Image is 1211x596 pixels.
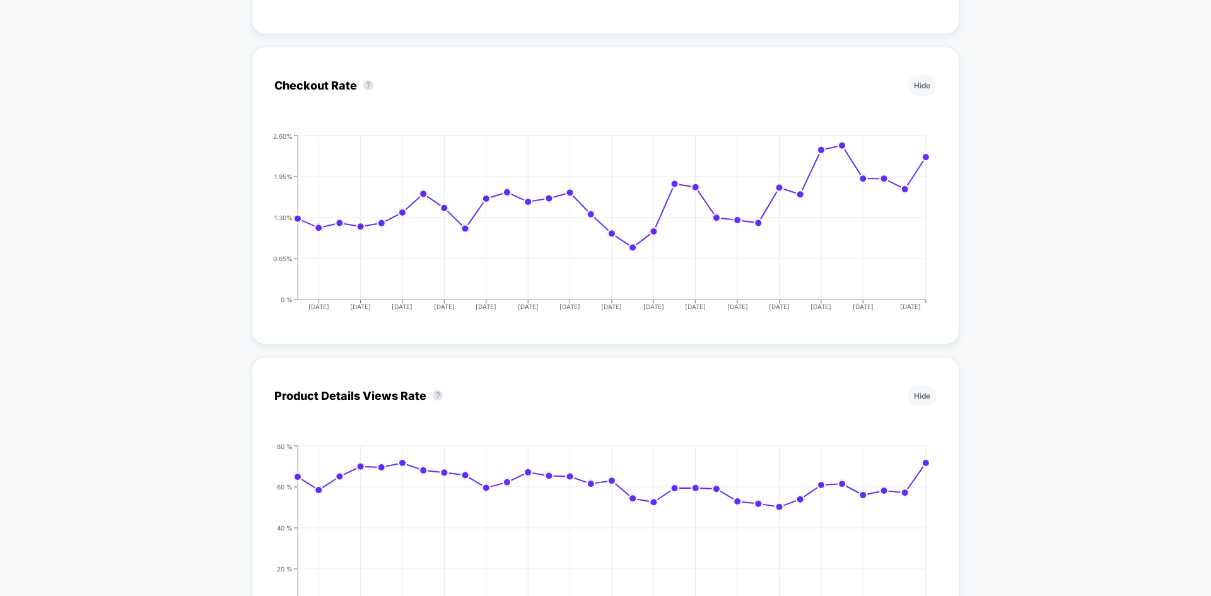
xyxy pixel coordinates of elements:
tspan: [DATE] [685,303,706,310]
tspan: 2.60% [273,132,293,140]
tspan: 1.95% [274,173,293,180]
tspan: [DATE] [308,303,329,310]
button: ? [433,390,443,400]
tspan: 20 % [277,565,293,573]
tspan: [DATE] [769,303,790,310]
tspan: [DATE] [810,303,831,310]
tspan: [DATE] [853,303,874,310]
tspan: 1.30% [274,214,293,221]
tspan: [DATE] [559,303,580,310]
tspan: [DATE] [727,303,748,310]
tspan: 0 % [281,296,293,303]
tspan: [DATE] [901,303,921,310]
tspan: 40 % [277,524,293,532]
tspan: [DATE] [350,303,371,310]
button: Hide [908,75,937,96]
tspan: 0.65% [273,255,293,262]
tspan: 60 % [277,483,293,491]
button: Hide [908,385,937,406]
tspan: [DATE] [392,303,413,310]
tspan: [DATE] [602,303,623,310]
tspan: [DATE] [518,303,539,310]
tspan: [DATE] [476,303,496,310]
tspan: 80 % [277,443,293,450]
tspan: [DATE] [434,303,455,310]
div: CHECKOUT_RATE [262,132,924,322]
button: ? [363,80,373,90]
div: Checkout Rate [274,79,380,92]
div: Product Details Views Rate [274,389,449,402]
tspan: [DATE] [643,303,664,310]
